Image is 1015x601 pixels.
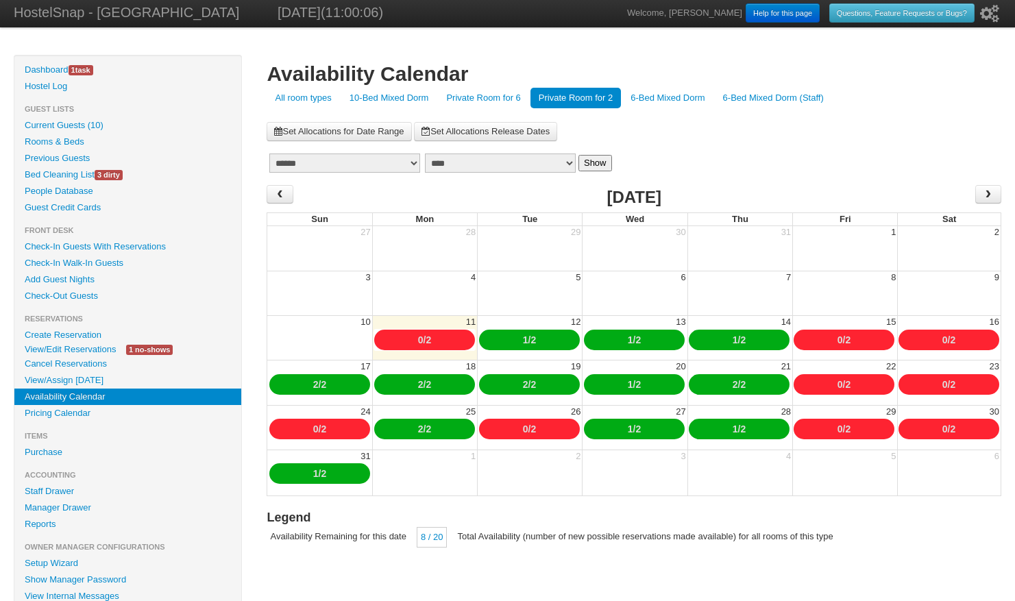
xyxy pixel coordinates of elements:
[584,419,685,439] div: /
[635,424,641,434] a: 2
[267,212,371,226] th: Sun
[845,379,851,390] a: 2
[359,316,371,328] div: 10
[792,212,897,226] th: Fri
[438,88,528,108] a: Private Room for 6
[993,226,1001,238] div: 2
[942,379,948,390] a: 0
[14,555,241,572] a: Setup Wizard
[794,330,894,350] div: /
[321,424,326,434] a: 2
[313,379,319,390] a: 2
[126,345,173,355] span: 1 no-shows
[69,65,93,75] span: task
[530,88,621,108] a: Private Room for 2
[780,406,792,418] div: 28
[570,226,582,238] div: 29
[898,330,999,350] div: /
[417,527,448,548] div: 8 / 20
[988,316,1001,328] div: 16
[897,212,1001,226] th: Sat
[374,330,475,350] div: /
[993,450,1001,463] div: 6
[570,360,582,373] div: 19
[950,424,955,434] a: 2
[14,288,241,304] a: Check-Out Guests
[14,62,241,78] a: Dashboard1task
[321,379,326,390] a: 2
[794,419,894,439] div: /
[740,424,746,434] a: 2
[479,330,580,350] div: /
[418,424,424,434] a: 2
[890,450,897,463] div: 5
[477,212,582,226] th: Tue
[689,374,790,395] div: /
[14,327,241,343] a: Create Reservation
[674,360,687,373] div: 20
[570,316,582,328] div: 12
[785,271,792,284] div: 7
[14,342,126,356] a: View/Edit Reservations
[426,334,431,345] a: 2
[942,334,948,345] a: 0
[374,419,475,439] div: /
[885,316,897,328] div: 15
[426,379,431,390] a: 2
[269,419,370,439] div: /
[14,516,241,532] a: Reports
[372,212,477,226] th: Mon
[837,424,843,434] a: 0
[359,450,371,463] div: 31
[530,379,536,390] a: 2
[582,212,687,226] th: Wed
[14,467,241,483] li: Accounting
[267,527,409,546] div: Availability Remaining for this date
[733,379,738,390] a: 2
[733,424,738,434] a: 1
[414,122,557,141] a: Set Allocations Release Dates
[365,271,372,284] div: 3
[635,334,641,345] a: 2
[885,360,897,373] div: 22
[116,342,183,356] a: 1 no-shows
[523,379,528,390] a: 2
[14,271,241,288] a: Add Guest Nights
[523,424,528,434] a: 0
[628,379,633,390] a: 1
[950,379,955,390] a: 2
[993,271,1001,284] div: 9
[469,450,477,463] div: 1
[988,406,1001,418] div: 30
[574,450,582,463] div: 2
[674,406,687,418] div: 27
[14,101,241,117] li: Guest Lists
[479,374,580,395] div: /
[14,183,241,199] a: People Database
[715,88,832,108] a: 6-Bed Mixed Dorm (Staff)
[980,5,999,23] i: Setup Wizard
[465,406,477,418] div: 25
[898,419,999,439] div: /
[95,170,123,180] span: 3 dirty
[530,424,536,434] a: 2
[890,271,897,284] div: 8
[465,360,477,373] div: 18
[689,330,790,350] div: /
[845,334,851,345] a: 2
[469,271,477,284] div: 4
[674,316,687,328] div: 13
[313,424,319,434] a: 0
[689,419,790,439] div: /
[837,334,843,345] a: 0
[465,316,477,328] div: 11
[479,419,580,439] div: /
[14,134,241,150] a: Rooms & Beds
[740,334,746,345] a: 2
[267,62,1001,86] h1: Availability Calendar
[680,450,687,463] div: 3
[988,360,1001,373] div: 23
[890,226,897,238] div: 1
[14,405,241,421] a: Pricing Calendar
[14,167,241,183] a: Bed Cleaning List3 dirty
